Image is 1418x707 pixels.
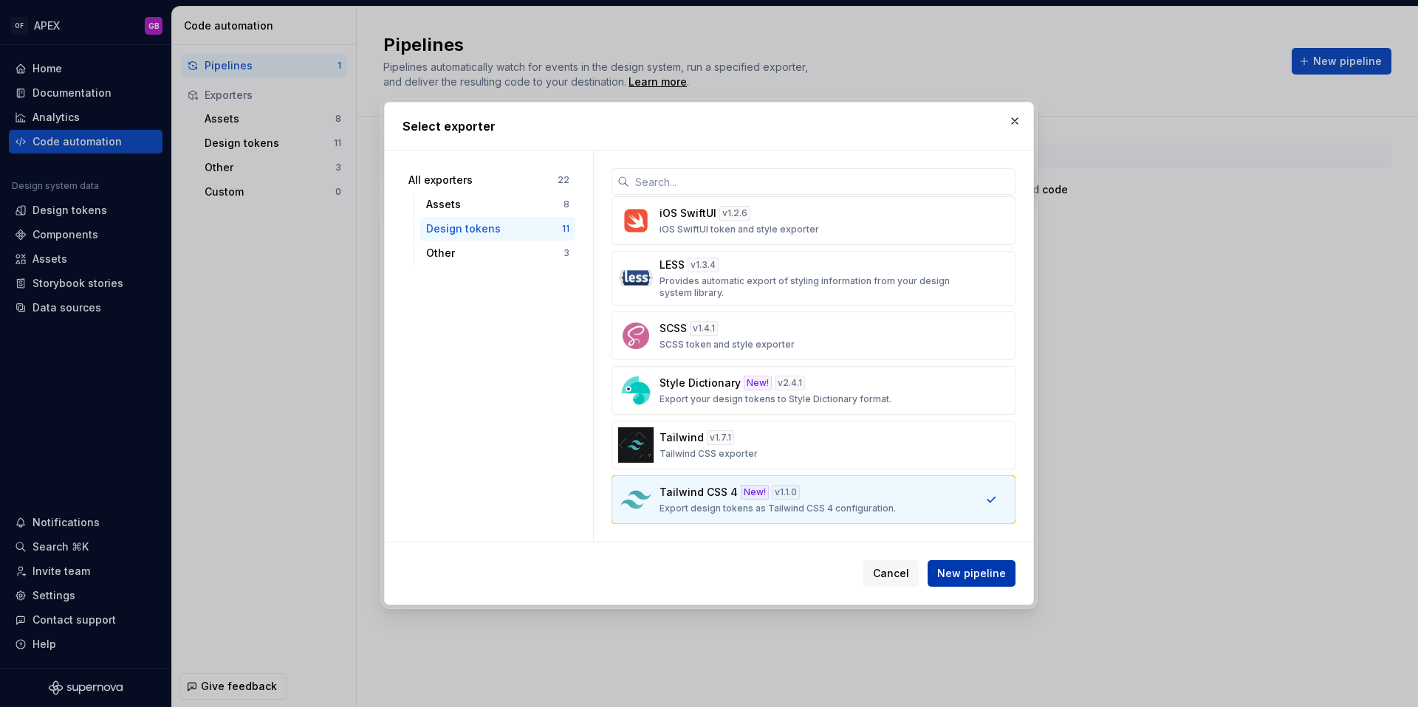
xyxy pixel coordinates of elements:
[707,430,734,445] div: v 1.7.1
[660,321,687,336] p: SCSS
[660,258,685,272] p: LESS
[741,485,769,500] div: New!
[426,246,564,261] div: Other
[562,223,569,235] div: 11
[403,117,1015,135] h2: Select exporter
[928,560,1015,587] button: New pipeline
[744,376,772,390] div: New!
[564,247,569,259] div: 3
[660,393,891,405] p: Export your design tokens to Style Dictionary format.
[612,196,1015,245] button: iOS SwiftUIv1.2.6iOS SwiftUI token and style exporter
[660,206,716,221] p: iOS SwiftUI
[420,241,575,265] button: Other3
[660,430,704,445] p: Tailwind
[612,251,1015,306] button: LESSv1.3.4Provides automatic export of styling information from your design system library.
[772,485,800,500] div: v 1.1.0
[775,376,805,390] div: v 2.4.1
[426,221,562,236] div: Design tokens
[660,485,738,500] p: Tailwind CSS 4
[612,475,1015,524] button: Tailwind CSS 4New!v1.1.0Export design tokens as Tailwind CSS 4 configuration.
[690,321,718,336] div: v 1.4.1
[719,206,750,221] div: v 1.2.6
[612,421,1015,469] button: Tailwindv1.7.1Tailwind CSS exporter
[629,168,1015,195] input: Search...
[426,197,564,212] div: Assets
[558,174,569,186] div: 22
[660,275,959,299] p: Provides automatic export of styling information from your design system library.
[660,448,758,460] p: Tailwind CSS exporter
[660,339,795,351] p: SCSS token and style exporter
[688,258,719,272] div: v 1.3.4
[408,173,558,187] div: All exporters
[660,224,819,235] p: iOS SwiftUI token and style exporter
[660,503,896,514] p: Export design tokens as Tailwind CSS 4 configuration.
[873,566,909,581] span: Cancel
[612,311,1015,360] button: SCSSv1.4.1SCSS token and style exporter
[863,560,919,587] button: Cancel
[564,199,569,210] div: 8
[937,566,1006,581] span: New pipeline
[420,217,575,241] button: Design tokens11
[403,168,575,192] button: All exporters22
[612,366,1015,415] button: Style DictionaryNew!v2.4.1Export your design tokens to Style Dictionary format.
[660,376,741,390] p: Style Dictionary
[420,193,575,216] button: Assets8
